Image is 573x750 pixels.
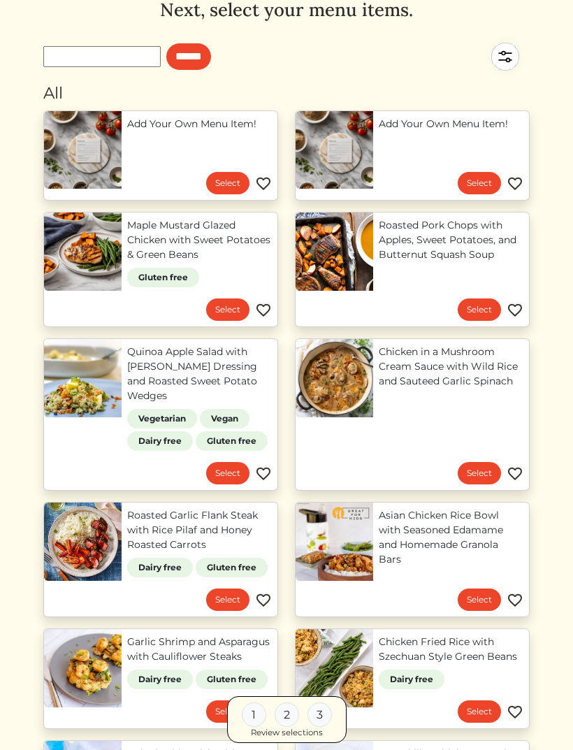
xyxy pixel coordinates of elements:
a: Quinoa Apple Salad with [PERSON_NAME] Dressing and Roasted Sweet Potato Wedges [127,345,272,403]
img: Favorite menu item [507,302,523,319]
a: Select [206,298,249,321]
div: 1 [242,702,266,727]
img: Favorite menu item [255,302,272,319]
a: 1 2 3 Review selections [227,696,347,743]
a: Select [458,589,501,611]
div: 2 [275,702,299,727]
img: filter-5a7d962c2457a2d01fc3f3b070ac7679cf81506dd4bc827d76cf1eb68fb85cd7.svg [481,32,530,81]
a: Asian Chicken Rice Bowl with Seasoned Edamame and Homemade Granola Bars [379,508,523,567]
a: Roasted Garlic Flank Steak with Rice Pilaf and Honey Roasted Carrots [127,508,272,552]
a: Select [206,462,249,484]
a: Maple Mustard Glazed Chicken with Sweet Potatoes & Green Beans [127,218,272,262]
div: 3 [307,702,332,727]
a: Chicken Fried Rice with Szechuan Style Green Beans [379,635,523,664]
img: Favorite menu item [507,466,523,482]
a: Add Your Own Menu Item! [127,117,272,131]
img: Favorite menu item [255,466,272,482]
a: Select [206,172,249,194]
div: All [43,81,530,105]
a: Select [206,589,249,611]
a: Add Your Own Menu Item! [379,117,523,131]
img: Favorite menu item [255,175,272,192]
a: Chicken in a Mushroom Cream Sauce with Wild Rice and Sauteed Garlic Spinach [379,345,523,389]
a: Select [458,298,501,321]
a: Roasted Pork Chops with Apples, Sweet Potatoes, and Butternut Squash Soup [379,218,523,262]
div: Review selections [251,727,323,740]
img: Favorite menu item [507,175,523,192]
img: Favorite menu item [507,592,523,609]
img: Favorite menu item [255,592,272,609]
a: Select [458,462,501,484]
a: Garlic Shrimp and Asparagus with Cauliflower Steaks [127,635,272,664]
a: Select [458,172,501,194]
